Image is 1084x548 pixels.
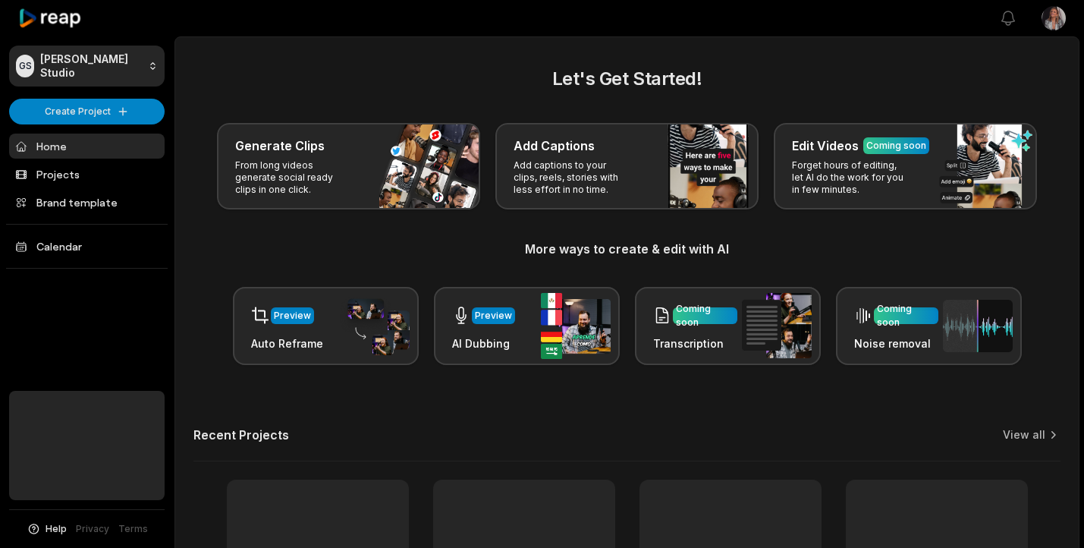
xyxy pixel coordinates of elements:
a: Terms [118,522,148,536]
div: GS [16,55,34,77]
img: auto_reframe.png [340,297,410,356]
button: Help [27,522,67,536]
h3: AI Dubbing [452,335,515,351]
a: Brand template [9,190,165,215]
a: Projects [9,162,165,187]
button: Create Project [9,99,165,124]
h3: Edit Videos [792,137,859,155]
h3: Auto Reframe [251,335,323,351]
h3: Transcription [653,335,737,351]
h3: Noise removal [854,335,938,351]
h2: Recent Projects [193,427,289,442]
div: Coming soon [866,139,926,153]
div: Coming soon [877,302,935,329]
div: Preview [274,309,311,323]
span: Help [46,522,67,536]
div: Coming soon [676,302,734,329]
div: Preview [475,309,512,323]
h3: Generate Clips [235,137,325,155]
p: [PERSON_NAME] Studio [40,52,142,80]
a: Calendar [9,234,165,259]
img: noise_removal.png [943,300,1013,352]
img: transcription.png [742,293,812,358]
a: Home [9,134,165,159]
img: ai_dubbing.png [541,293,611,359]
h2: Let's Get Started! [193,65,1060,93]
a: Privacy [76,522,109,536]
a: View all [1003,427,1045,442]
h3: Add Captions [514,137,595,155]
p: Add captions to your clips, reels, stories with less effort in no time. [514,159,631,196]
h3: More ways to create & edit with AI [193,240,1060,258]
p: From long videos generate social ready clips in one click. [235,159,353,196]
p: Forget hours of editing, let AI do the work for you in few minutes. [792,159,910,196]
